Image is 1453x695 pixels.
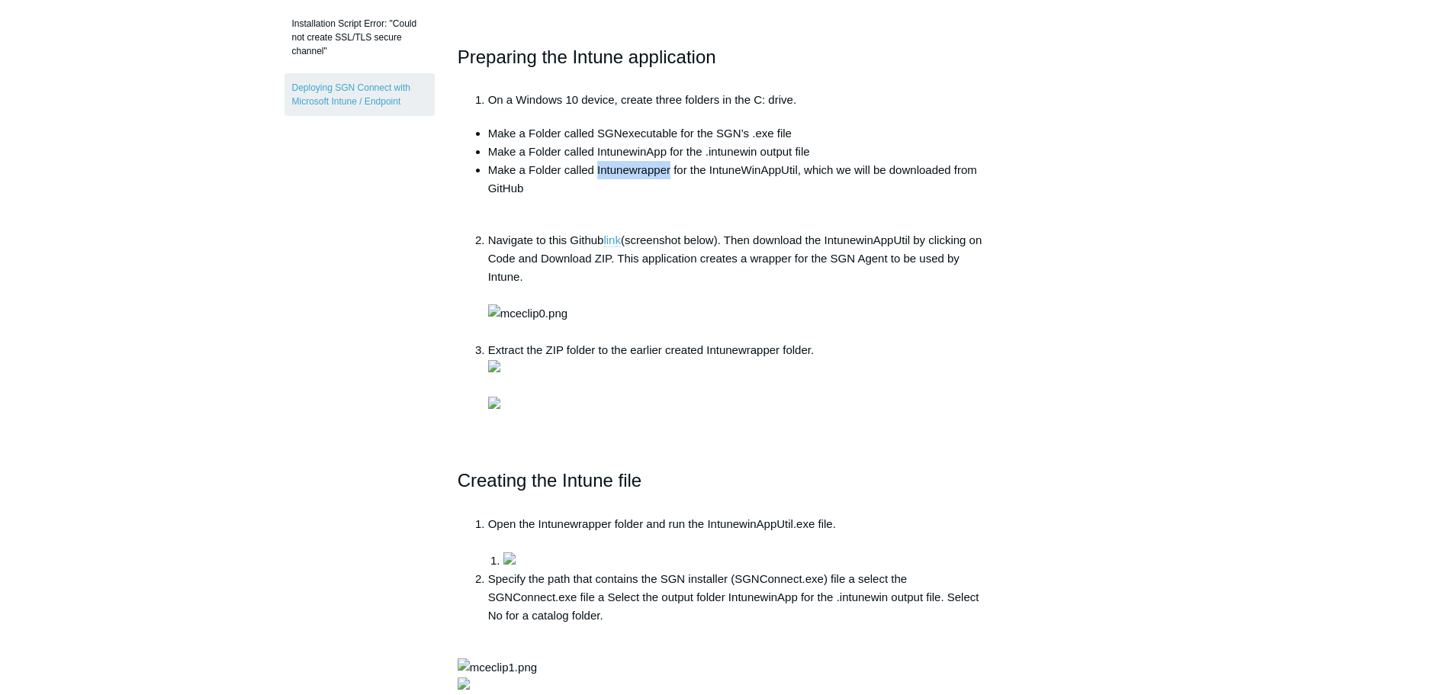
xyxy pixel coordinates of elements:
[488,360,500,372] img: 19107733848979
[488,515,996,570] li: Open the Intunewrapper folder and run the IntunewinAppUtil.exe file.
[488,143,996,161] li: Make a Folder called IntunewinApp for the .intunewin output file
[503,552,516,565] img: 19107815753875
[488,161,996,216] li: Make a Folder called Intunewrapper for the IntuneWinAppUtil, which we will be downloaded from GitHub
[603,233,621,247] a: link
[488,91,996,109] li: On a Windows 10 device, create three folders in the C: drive.
[488,304,567,323] img: mceclip0.png
[488,570,996,625] li: Specify the path that contains the SGN installer (SGNConnect.exe) file a select the SGNConnect.ex...
[488,397,500,409] img: 19107754673427
[458,677,470,690] img: 19107640408979
[488,124,996,143] li: Make a Folder called SGNexecutable for the SGN’s .exe file
[458,658,537,677] img: mceclip1.png
[458,47,716,67] span: Preparing the Intune application
[488,341,996,414] li: Extract the ZIP folder to the earlier created Intunewrapper folder.
[284,9,435,66] a: Installation Script Error: "Could not create SSL/TLS secure channel"
[458,470,642,491] span: Creating the Intune file
[488,231,996,341] li: Navigate to this Github (screenshot below). Then download the IntunewinAppUtil by clicking on Cod...
[284,73,435,116] a: Deploying SGN Connect with Microsoft Intune / Endpoint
